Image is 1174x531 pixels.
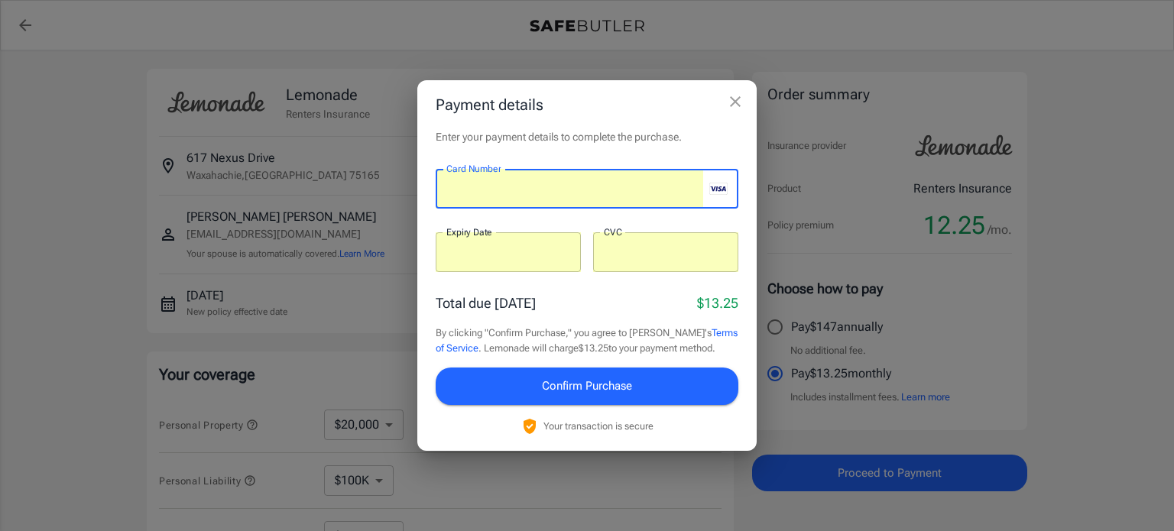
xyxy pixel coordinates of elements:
label: CVC [604,225,622,238]
p: Total due [DATE] [436,293,536,313]
label: Expiry Date [446,225,492,238]
span: Confirm Purchase [542,376,632,396]
p: Your transaction is secure [543,419,653,433]
iframe: Secure card number input frame [446,182,703,196]
p: By clicking "Confirm Purchase," you agree to [PERSON_NAME]'s . Lemonade will charge $13.25 to you... [436,325,738,355]
p: Enter your payment details to complete the purchase. [436,129,738,144]
iframe: Secure CVC input frame [604,245,728,260]
button: Confirm Purchase [436,367,738,404]
svg: visa [709,183,728,195]
iframe: Secure expiration date input frame [446,245,570,260]
p: $13.25 [697,293,738,313]
a: Terms of Service [436,327,738,354]
button: close [720,86,751,117]
label: Card Number [446,162,501,175]
h2: Payment details [417,80,757,129]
